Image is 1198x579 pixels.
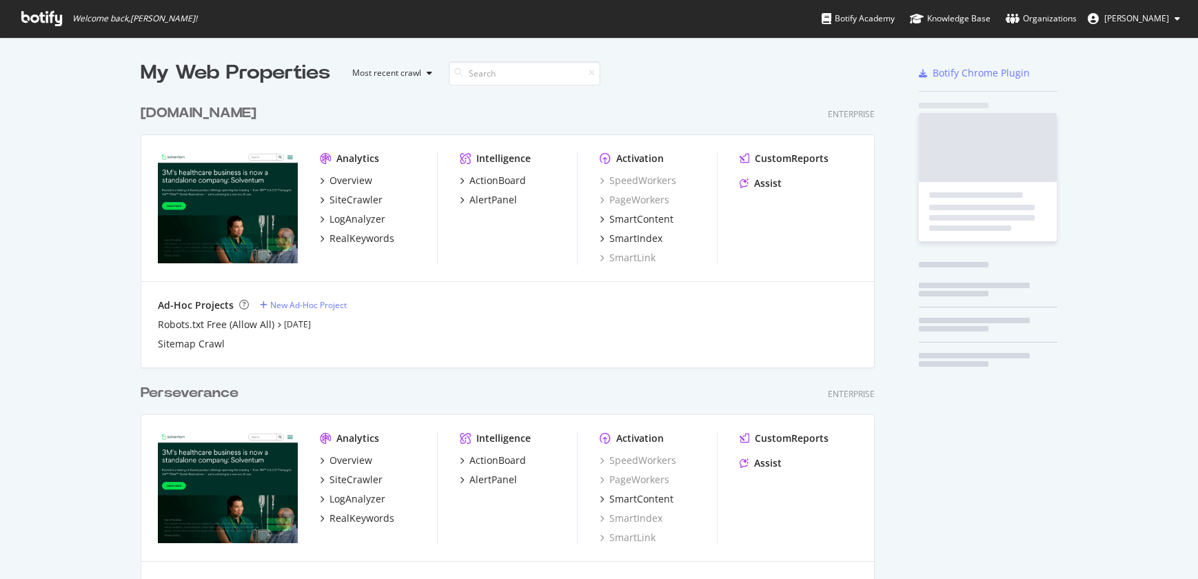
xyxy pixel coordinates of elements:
a: SmartIndex [600,511,662,525]
a: SiteCrawler [320,193,383,207]
div: Assist [754,456,782,470]
a: Overview [320,174,372,187]
div: AlertPanel [469,473,517,487]
a: SmartContent [600,212,673,226]
a: PageWorkers [600,473,669,487]
div: LogAnalyzer [329,492,385,506]
a: PageWorkers [600,193,669,207]
div: Assist [754,176,782,190]
div: ActionBoard [469,454,526,467]
div: Activation [616,152,664,165]
a: Sitemap Crawl [158,337,225,351]
a: AlertPanel [460,193,517,207]
div: Overview [329,174,372,187]
div: Intelligence [476,431,531,445]
div: New Ad-Hoc Project [270,299,347,311]
a: Overview [320,454,372,467]
div: Botify Chrome Plugin [933,66,1030,80]
div: SiteCrawler [329,473,383,487]
a: RealKeywords [320,511,394,525]
a: LogAnalyzer [320,212,385,226]
div: SmartContent [609,212,673,226]
a: SmartLink [600,531,656,545]
div: SmartContent [609,492,673,506]
input: Search [449,61,600,85]
a: SpeedWorkers [600,454,676,467]
span: Travis Yano [1104,12,1169,24]
div: Activation [616,431,664,445]
span: Welcome back, [PERSON_NAME] ! [72,13,197,24]
a: Assist [740,456,782,470]
a: SiteCrawler [320,473,383,487]
div: Overview [329,454,372,467]
a: [DOMAIN_NAME] [141,103,262,123]
div: Ad-Hoc Projects [158,298,234,312]
a: ActionBoard [460,174,526,187]
div: AlertPanel [469,193,517,207]
a: AlertPanel [460,473,517,487]
div: Perseverance [141,383,238,403]
a: CustomReports [740,152,829,165]
div: ActionBoard [469,174,526,187]
div: RealKeywords [329,232,394,245]
a: SmartContent [600,492,673,506]
a: New Ad-Hoc Project [260,299,347,311]
button: [PERSON_NAME] [1077,8,1191,30]
a: Botify Chrome Plugin [919,66,1030,80]
div: RealKeywords [329,511,394,525]
div: Analytics [336,152,379,165]
div: Enterprise [828,108,875,120]
a: CustomReports [740,431,829,445]
div: Analytics [336,431,379,445]
div: LogAnalyzer [329,212,385,226]
a: [DATE] [284,318,311,330]
a: Robots.txt Free (Allow All) [158,318,274,332]
a: LogAnalyzer [320,492,385,506]
div: Botify Academy [822,12,895,26]
img: solventum.com [158,152,298,263]
div: Knowledge Base [910,12,991,26]
div: Most recent crawl [352,69,421,77]
a: ActionBoard [460,454,526,467]
a: SpeedWorkers [600,174,676,187]
div: [DOMAIN_NAME] [141,103,256,123]
div: My Web Properties [141,59,330,87]
a: Assist [740,176,782,190]
div: SmartIndex [609,232,662,245]
img: solventum-perserverance.com [158,431,298,543]
div: CustomReports [755,152,829,165]
div: Intelligence [476,152,531,165]
div: CustomReports [755,431,829,445]
button: Most recent crawl [341,62,438,84]
a: SmartIndex [600,232,662,245]
a: SmartLink [600,251,656,265]
a: RealKeywords [320,232,394,245]
div: Organizations [1006,12,1077,26]
div: SiteCrawler [329,193,383,207]
a: Perseverance [141,383,244,403]
div: Enterprise [828,388,875,400]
